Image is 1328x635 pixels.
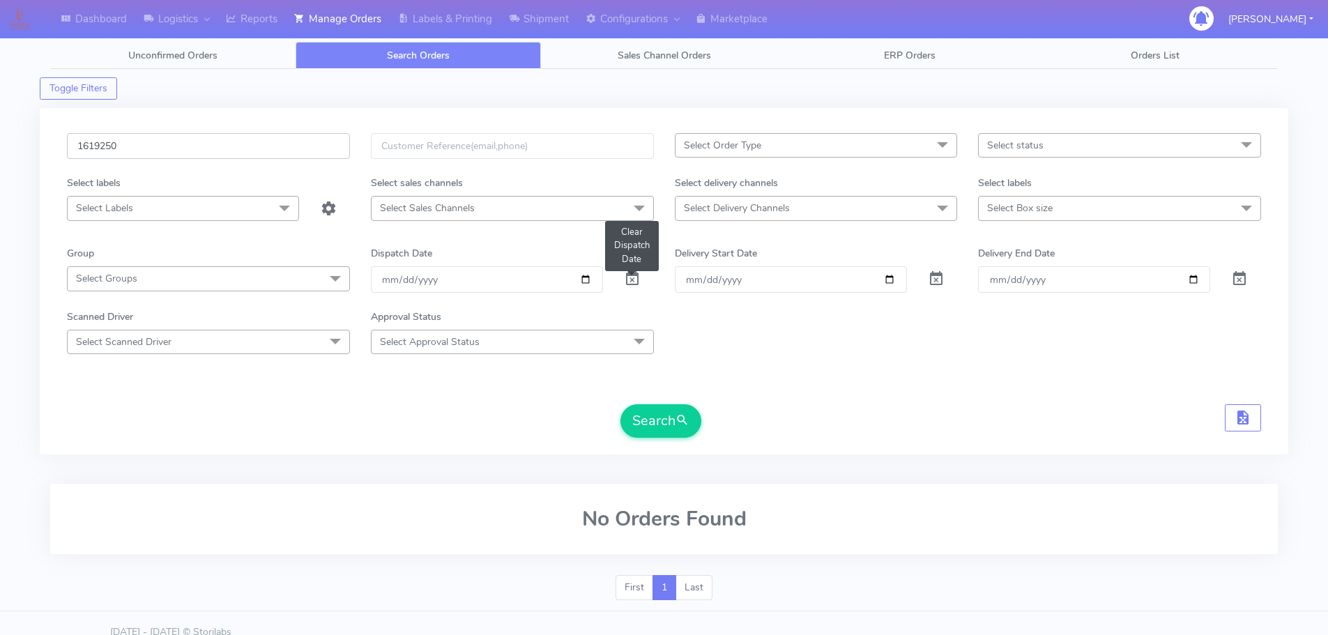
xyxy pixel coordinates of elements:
span: Select Labels [76,201,133,215]
ul: Tabs [50,42,1278,69]
span: Select status [987,139,1044,152]
span: Search Orders [387,49,450,62]
span: Select Delivery Channels [684,201,790,215]
label: Scanned Driver [67,309,133,324]
button: Search [620,404,701,438]
button: [PERSON_NAME] [1218,5,1324,33]
h2: No Orders Found [67,507,1261,530]
label: Select labels [67,176,121,190]
label: Delivery Start Date [675,246,757,261]
span: Select Sales Channels [380,201,475,215]
span: ERP Orders [884,49,936,62]
label: Group [67,246,94,261]
label: Select sales channels [371,176,463,190]
label: Dispatch Date [371,246,432,261]
label: Select labels [978,176,1032,190]
span: Sales Channel Orders [618,49,711,62]
input: Order Id [67,133,350,159]
label: Delivery End Date [978,246,1055,261]
span: Select Scanned Driver [76,335,171,349]
button: Toggle Filters [40,77,117,100]
span: Select Approval Status [380,335,480,349]
a: 1 [652,575,676,600]
span: Unconfirmed Orders [128,49,217,62]
span: Select Groups [76,272,137,285]
input: Customer Reference(email,phone) [371,133,654,159]
label: Select delivery channels [675,176,778,190]
span: Select Box size [987,201,1053,215]
span: Select Order Type [684,139,761,152]
label: Approval Status [371,309,441,324]
span: Orders List [1131,49,1180,62]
